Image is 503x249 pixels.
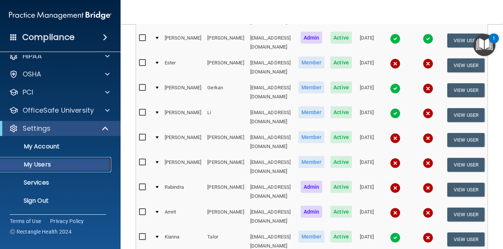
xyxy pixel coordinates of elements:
td: [EMAIL_ADDRESS][DOMAIN_NAME] [247,80,295,105]
td: [DATE] [355,105,379,130]
td: Gerkan [204,80,247,105]
p: HIPAA [23,52,42,61]
td: [DATE] [355,30,379,55]
span: Member [298,81,325,93]
td: Rabindra [162,179,204,204]
p: OfficeSafe University [23,106,94,115]
img: cross.ca9f0e7f.svg [390,158,401,168]
td: [PERSON_NAME] [162,105,204,130]
img: tick.e7d51cea.svg [390,232,401,243]
p: Sign Out [5,197,108,205]
img: cross.ca9f0e7f.svg [390,133,401,144]
img: cross.ca9f0e7f.svg [423,158,433,168]
img: cross.ca9f0e7f.svg [423,133,433,144]
td: [PERSON_NAME] [162,130,204,154]
img: cross.ca9f0e7f.svg [390,58,401,69]
td: [EMAIL_ADDRESS][DOMAIN_NAME] [247,130,295,154]
span: Ⓒ Rectangle Health 2024 [10,228,72,235]
img: cross.ca9f0e7f.svg [423,232,433,243]
td: [DATE] [355,55,379,80]
button: View User [447,58,485,72]
img: PMB logo [9,8,112,23]
iframe: Drift Widget Chat Controller [373,196,494,226]
span: Active [330,32,352,44]
span: Admin [301,181,323,193]
span: Active [330,131,352,143]
td: [PERSON_NAME] [162,80,204,105]
span: Active [330,181,352,193]
span: Active [330,206,352,218]
td: [PERSON_NAME] [204,179,247,204]
span: Member [298,231,325,243]
p: OSHA [23,70,41,79]
img: cross.ca9f0e7f.svg [423,58,433,69]
span: Active [330,231,352,243]
td: Amrit [162,204,204,229]
td: [DATE] [355,204,379,229]
button: View User [447,133,485,147]
p: My Users [5,161,108,168]
p: Settings [23,124,50,133]
img: cross.ca9f0e7f.svg [390,183,401,193]
span: Active [330,57,352,69]
span: Member [298,57,325,69]
td: [PERSON_NAME] [204,130,247,154]
img: tick.e7d51cea.svg [390,34,401,44]
span: Member [298,156,325,168]
td: [PERSON_NAME] [204,204,247,229]
td: [PERSON_NAME] [204,30,247,55]
span: Member [298,106,325,118]
td: Li [204,105,247,130]
img: tick.e7d51cea.svg [423,34,433,44]
a: HIPAA [9,52,110,61]
button: View User [447,158,485,172]
img: cross.ca9f0e7f.svg [423,108,433,119]
button: View User [447,108,485,122]
button: Open Resource Center, 1 new notification [473,34,495,56]
span: Member [298,131,325,143]
p: My Account [5,143,108,150]
span: Active [330,156,352,168]
a: Settings [9,124,109,133]
button: View User [447,83,485,97]
a: Terms of Use [10,217,41,225]
a: PCI [9,88,110,97]
td: [PERSON_NAME] [162,30,204,55]
button: View User [447,34,485,47]
td: [EMAIL_ADDRESS][DOMAIN_NAME] [247,105,295,130]
td: [PERSON_NAME] [204,55,247,80]
a: OfficeSafe University [9,106,110,115]
span: Active [330,106,352,118]
td: [PERSON_NAME] [204,154,247,179]
a: Privacy Policy [50,217,84,225]
button: View User [447,183,485,197]
p: Services [5,179,108,186]
span: Admin [301,206,323,218]
td: [DATE] [355,130,379,154]
td: [EMAIL_ADDRESS][DOMAIN_NAME] [247,154,295,179]
td: [DATE] [355,154,379,179]
td: [DATE] [355,80,379,105]
td: [EMAIL_ADDRESS][DOMAIN_NAME] [247,55,295,80]
td: [EMAIL_ADDRESS][DOMAIN_NAME] [247,204,295,229]
span: Admin [301,32,323,44]
span: Active [330,81,352,93]
p: PCI [23,88,33,97]
img: tick.e7d51cea.svg [390,108,401,119]
td: [EMAIL_ADDRESS][DOMAIN_NAME] [247,179,295,204]
button: View User [447,232,485,246]
img: cross.ca9f0e7f.svg [423,183,433,193]
td: [PERSON_NAME] [162,154,204,179]
td: [EMAIL_ADDRESS][DOMAIN_NAME] [247,30,295,55]
td: [DATE] [355,179,379,204]
h4: Compliance [22,32,75,43]
td: Ester [162,55,204,80]
img: tick.e7d51cea.svg [390,83,401,94]
img: cross.ca9f0e7f.svg [423,83,433,94]
div: 1 [492,38,495,48]
a: OSHA [9,70,110,79]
